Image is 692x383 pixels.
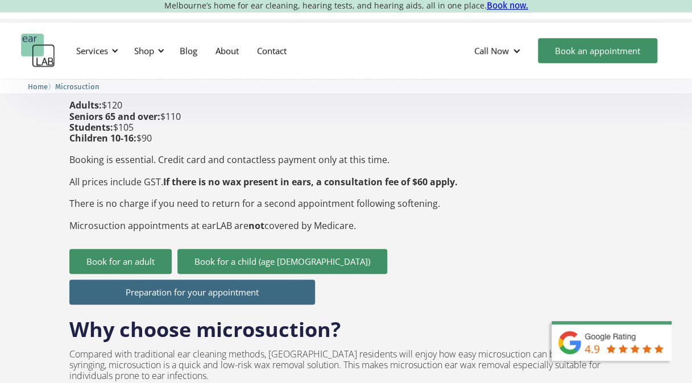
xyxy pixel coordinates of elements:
a: Blog [171,34,206,67]
a: Home [28,81,48,91]
span: Home [28,82,48,91]
span: Microsuction [55,82,100,91]
a: home [21,34,55,68]
a: Book for a child (age [DEMOGRAPHIC_DATA]) [177,249,387,274]
div: Call Now [465,34,532,68]
strong: Students: [69,121,113,134]
a: Microsuction [55,81,100,91]
div: Services [76,45,108,56]
a: Contact [248,34,296,67]
div: Shop [134,45,154,56]
a: About [206,34,248,67]
p: $120 $110 $105 $90 Booking is essential. Credit card and contactless payment only at this time. A... [69,100,458,231]
h2: Why choose microsuction? [69,305,341,343]
strong: Seniors 65 and over: [69,110,160,123]
a: Book for an adult [69,249,172,274]
a: Book an appointment [538,38,657,63]
li: 〉 [28,81,55,93]
strong: If there is no wax present in ears, a consultation fee of $60 apply. [163,176,458,188]
div: Services [69,34,122,68]
strong: Children 10-16: [69,132,136,144]
strong: Adults: [69,99,102,111]
a: Preparation for your appointment [69,280,315,305]
strong: not [248,219,264,232]
div: Shop [127,34,168,68]
div: Call Now [474,45,509,56]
